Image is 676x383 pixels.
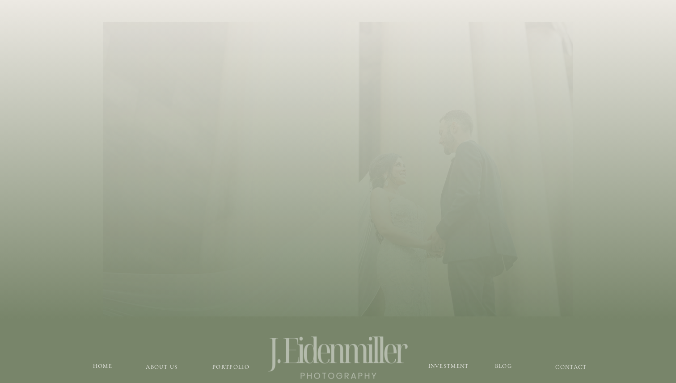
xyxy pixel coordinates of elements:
[89,362,117,370] a: HOME
[427,362,469,370] a: Investment
[204,363,258,371] a: Portfolio
[550,363,592,371] a: CONTACT
[467,362,540,370] a: blog
[128,363,196,371] a: about us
